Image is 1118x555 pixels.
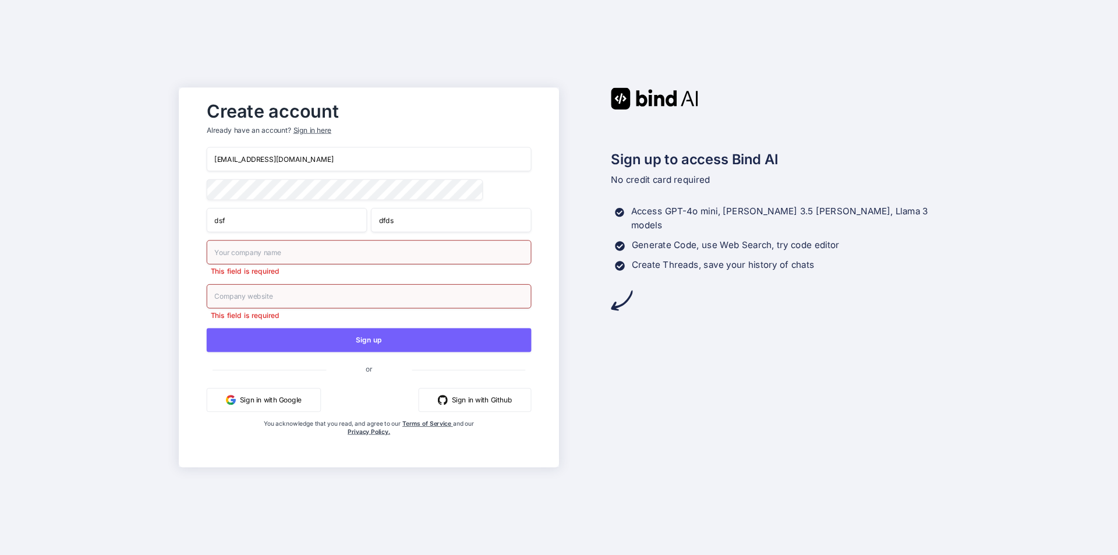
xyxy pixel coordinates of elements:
[207,104,532,119] h2: Create account
[371,208,531,232] input: Last Name
[611,289,632,311] img: arrow
[207,328,532,352] button: Sign up
[611,88,698,109] img: Bind AI logo
[207,240,532,264] input: Your company name
[326,357,412,381] span: or
[226,395,236,405] img: google
[207,266,532,276] p: This field is required
[611,173,939,187] p: No credit card required
[207,310,532,320] p: This field is required
[261,420,477,459] div: You acknowledge that you read, and agree to our and our
[207,284,532,309] input: Company website
[419,388,532,412] button: Sign in with Github
[207,147,532,172] input: Email
[402,420,453,427] a: Terms of Service
[207,388,321,412] button: Sign in with Google
[631,204,939,232] p: Access GPT-4o mini, [PERSON_NAME] 3.5 [PERSON_NAME], Llama 3 models
[207,208,367,232] input: First Name
[632,258,815,272] p: Create Threads, save your history of chats
[438,395,448,405] img: github
[293,125,331,135] div: Sign in here
[348,427,390,435] a: Privacy Policy.
[611,149,939,170] h2: Sign up to access Bind AI
[207,125,532,135] p: Already have an account?
[632,238,839,252] p: Generate Code, use Web Search, try code editor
